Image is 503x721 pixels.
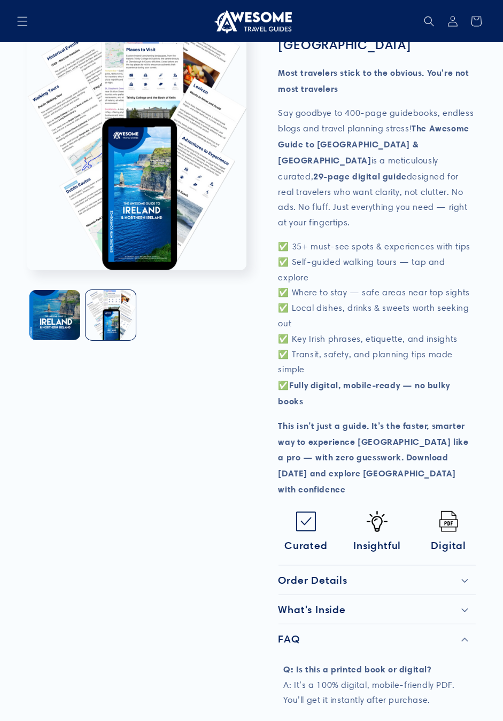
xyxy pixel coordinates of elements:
summary: Menu [11,10,34,33]
summary: Search [417,10,441,33]
summary: What's Inside [278,595,477,624]
strong: Q: Is this a printed book or digital? [284,664,431,675]
h2: What's Inside [278,603,346,616]
h2: FAQ [278,632,300,645]
p: Say goodbye to 400-page guidebooks, endless blogs and travel planning stress! is a meticulously c... [278,106,477,231]
img: Pdf.png [438,511,459,532]
strong: Most travelers stick to the obvious. You're not most travelers [278,67,469,94]
span: Digital [431,539,466,552]
media-gallery: Gallery Viewer [27,16,252,343]
strong: Fully digital, mobile-ready — no bulky books [278,380,450,406]
strong: This isn’t just a guide. It’s the faster, smarter way to experience [GEOGRAPHIC_DATA] like a pro ... [278,420,469,495]
summary: Order Details [278,566,477,594]
span: Insightful [353,539,401,552]
p: ✅ 35+ must-see spots & experiences with tips ✅ Self-guided walking tours — tap and explore ✅ Wher... [278,239,477,410]
p: A: It’s a 100% digital, mobile-friendly PDF. You’ll get it instantly after purchase. [284,662,471,708]
strong: 29-page digital guide [313,171,407,182]
strong: The Awesome Guide to [GEOGRAPHIC_DATA] & [GEOGRAPHIC_DATA] [278,123,469,166]
a: Awesome Travel Guides [207,4,296,38]
img: Awesome Travel Guides [212,9,292,34]
img: Idea-icon.png [367,511,388,532]
summary: FAQ [278,624,477,653]
button: Load image 1 in gallery view [29,289,80,340]
h2: Order Details [278,574,347,586]
button: Load image 2 in gallery view [86,289,136,340]
span: Curated [284,539,327,552]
